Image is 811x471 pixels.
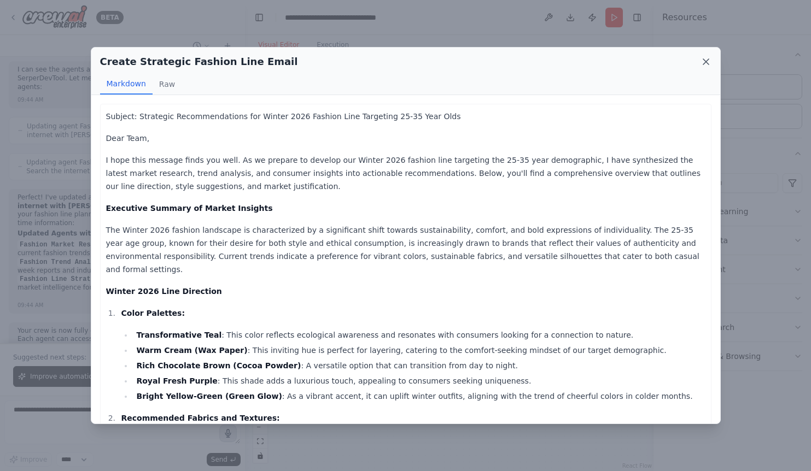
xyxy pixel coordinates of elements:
[106,287,222,296] strong: Winter 2026 Line Direction
[106,110,705,123] p: Subject: Strategic Recommendations for Winter 2026 Fashion Line Targeting 25-35 Year Olds
[133,328,705,342] li: : This color reflects ecological awareness and resonates with consumers looking for a connection ...
[133,390,705,403] li: : As a vibrant accent, it can uplift winter outfits, aligning with the trend of cheerful colors i...
[106,132,705,145] p: Dear Team,
[121,414,279,422] strong: Recommended Fabrics and Textures:
[100,74,153,95] button: Markdown
[106,223,705,276] p: The Winter 2026 fashion landscape is characterized by a significant shift towards sustainability,...
[136,331,221,339] strong: Transformative Teal
[136,361,301,370] strong: Rich Chocolate Brown (Cocoa Powder)
[106,204,273,213] strong: Executive Summary of Market Insights
[136,346,247,355] strong: Warm Cream (Wax Paper)
[133,374,705,387] li: : This shade adds a luxurious touch, appealing to consumers seeking uniqueness.
[136,392,282,401] strong: Bright Yellow-Green (Green Glow)
[136,376,217,385] strong: Royal Fresh Purple
[121,309,185,317] strong: Color Palettes:
[153,74,182,95] button: Raw
[100,54,298,69] h2: Create Strategic Fashion Line Email
[133,359,705,372] li: : A versatile option that can transition from day to night.
[106,154,705,193] p: I hope this message finds you well. As we prepare to develop our Winter 2026 fashion line targeti...
[133,344,705,357] li: : This inviting hue is perfect for layering, catering to the comfort-seeking mindset of our targe...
